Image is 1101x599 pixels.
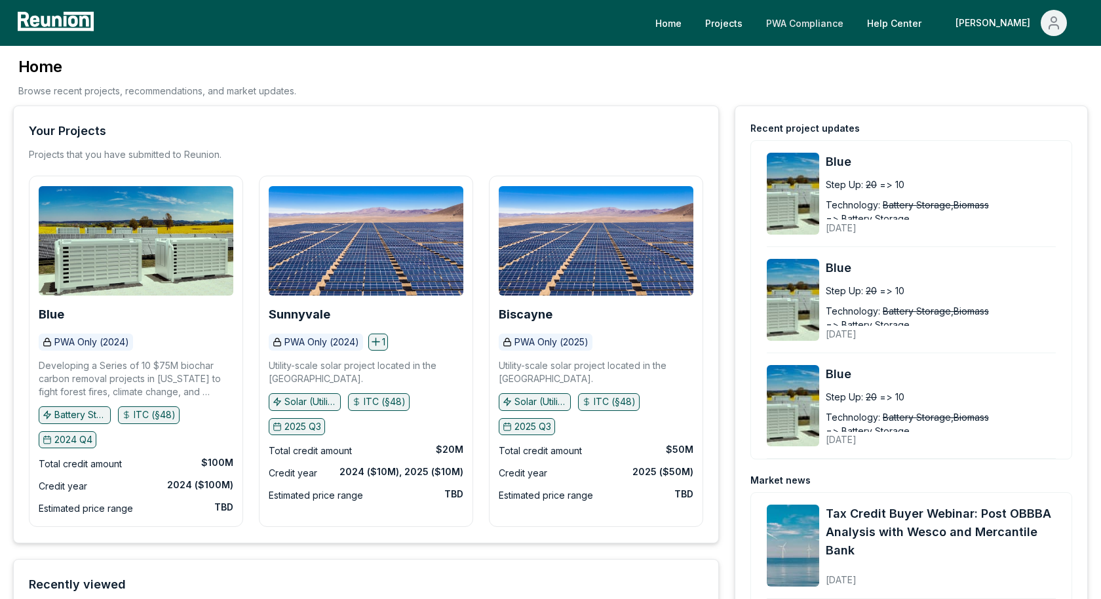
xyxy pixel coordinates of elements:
button: 1 [368,334,388,351]
div: Your Projects [29,122,106,140]
div: Credit year [269,465,317,481]
img: Blue [767,365,819,447]
b: Sunnyvale [269,307,330,321]
img: Blue [767,259,819,341]
div: Step Up: [826,178,863,191]
div: TBD [214,501,233,514]
div: [DATE] [826,212,1039,235]
div: Step Up: [826,390,863,404]
nav: Main [645,10,1088,36]
div: 2024 ($100M) [167,478,233,492]
span: 20 [866,284,877,298]
img: Blue [767,153,819,235]
span: => 10 [879,390,904,404]
span: 20 [866,390,877,404]
div: [DATE] [826,564,1056,587]
p: PWA Only (2024) [284,336,359,349]
p: 2024 Q4 [54,433,92,446]
h3: Home [18,56,296,77]
span: => 10 [879,284,904,298]
p: Battery Storage [54,408,107,421]
div: Total credit amount [499,443,582,459]
div: TBD [674,488,693,501]
b: Blue [39,307,64,321]
img: Sunnyvale [269,186,463,296]
div: 2024 ($10M), 2025 ($10M) [339,465,463,478]
div: Total credit amount [39,456,122,472]
div: Technology: [826,304,880,318]
img: Biscayne [499,186,693,296]
p: ITC (§48) [134,408,176,421]
div: Technology: [826,198,880,212]
img: Blue [39,186,233,296]
div: 2025 ($50M) [632,465,693,478]
button: [PERSON_NAME] [945,10,1077,36]
span: => 10 [879,178,904,191]
p: ITC (§48) [364,395,406,408]
div: Credit year [39,478,87,494]
div: TBD [444,488,463,501]
span: Battery Storage,Biomass [883,198,989,212]
img: Tax Credit Buyer Webinar: Post OBBBA Analysis with Wesco and Mercantile Bank [767,505,819,587]
p: Projects that you have submitted to Reunion. [29,148,222,161]
div: Recently viewed [29,575,126,594]
p: Solar (Utility) [284,395,337,408]
div: [DATE] [826,423,1039,446]
div: Estimated price range [269,488,363,503]
button: 2025 Q3 [269,418,325,435]
a: Sunnyvale [269,308,330,321]
p: Solar (Utility) [514,395,567,408]
p: ITC (§48) [594,395,636,408]
div: Estimated price range [39,501,133,516]
p: Browse recent projects, recommendations, and market updates. [18,84,296,98]
a: Blue [39,308,64,321]
span: Battery Storage,Biomass [883,410,989,424]
a: Blue [826,153,1056,171]
button: 2024 Q4 [39,431,96,448]
p: 2025 Q3 [514,420,551,433]
div: Estimated price range [499,488,593,503]
button: Solar (Utility) [269,393,341,410]
div: [DATE] [826,318,1039,341]
div: Total credit amount [269,443,352,459]
p: PWA Only (2024) [54,336,129,349]
div: [PERSON_NAME] [956,10,1035,36]
a: Blue [826,365,1056,383]
div: Recent project updates [750,122,860,135]
a: PWA Compliance [756,10,854,36]
button: Battery Storage [39,406,111,423]
p: PWA Only (2025) [514,336,589,349]
div: $20M [436,443,463,456]
b: Biscayne [499,307,552,321]
p: 2025 Q3 [284,420,321,433]
div: $50M [666,443,693,456]
div: Market news [750,474,811,487]
div: Step Up: [826,284,863,298]
a: Biscayne [499,308,552,321]
p: Utility-scale solar project located in the [GEOGRAPHIC_DATA]. [269,359,463,385]
div: Credit year [499,465,547,481]
a: Blue [826,259,1056,277]
a: Help Center [857,10,932,36]
button: 2025 Q3 [499,418,555,435]
a: Home [645,10,692,36]
a: Projects [695,10,753,36]
p: Utility-scale solar project located in the [GEOGRAPHIC_DATA]. [499,359,693,385]
span: 20 [866,178,877,191]
span: Battery Storage,Biomass [883,304,989,318]
div: Technology: [826,410,880,424]
button: Solar (Utility) [499,393,571,410]
div: $100M [201,456,233,469]
a: Tax Credit Buyer Webinar: Post OBBBA Analysis with Wesco and Mercantile Bank [826,505,1056,560]
p: Developing a Series of 10 $75M biochar carbon removal projects in [US_STATE] to fight forest fire... [39,359,233,398]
